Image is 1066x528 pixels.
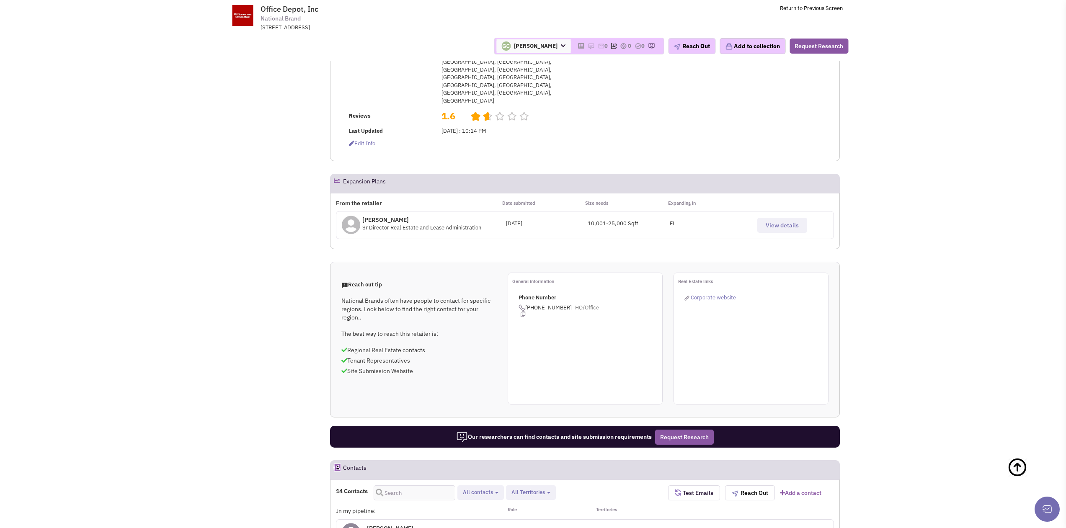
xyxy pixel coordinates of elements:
[648,43,655,49] img: research-icon.png
[604,42,608,49] span: 0
[341,330,496,338] p: The best way to reach this retailer is:
[668,485,720,500] button: Test Emails
[362,216,481,224] p: [PERSON_NAME]
[374,485,455,500] input: Search
[343,461,367,479] h2: Contacts
[780,5,843,12] a: Return to Previous Screen
[341,356,496,365] p: Tenant Representatives
[460,488,501,497] button: All contacts
[585,507,668,515] div: Territories
[598,43,604,49] img: icon-email-active-16.png
[684,294,736,301] a: Corporate website
[362,224,481,231] span: Sr Director Real Estate and Lease Administration
[678,277,828,286] p: Real Estate links
[502,199,585,207] p: Date submitted
[511,489,545,496] span: All Territories
[655,430,714,445] button: Request Research
[336,199,502,207] p: From the retailer
[349,112,371,119] b: Reviews
[341,367,496,375] p: Site Submission Website
[725,485,775,500] button: Reach Out
[588,43,594,49] img: icon-note.png
[349,127,383,134] b: Last Updated
[674,44,680,50] img: plane.png
[341,281,382,288] span: Reach out tip
[585,199,668,207] p: Size needs
[684,296,689,301] img: reachlinkicon.png
[572,304,599,311] span: –HQ/Office
[456,431,468,443] img: icon-researcher-20.png
[341,296,496,322] p: National Brands often have people to contact for specific regions. Look below to find the right c...
[506,220,588,228] div: [DATE]
[512,277,662,286] p: General information
[261,4,318,14] span: Office Depot, Inc
[343,174,386,193] h2: Expansion Plans
[641,42,645,49] span: 0
[261,24,479,32] div: [STREET_ADDRESS]
[620,43,627,49] img: icon-dealamount.png
[732,490,738,497] img: plane.png
[588,220,670,228] div: 10,001-25,000 Sqft
[780,489,821,497] a: Add a contact
[336,507,502,515] div: In my pipeline:
[519,304,662,317] span: [PHONE_NUMBER]
[628,42,631,49] span: 0
[496,39,570,53] span: [PERSON_NAME]
[681,489,713,497] span: Test Emails
[725,43,733,50] img: icon-collection-lavender.png
[441,110,464,114] h2: 1.6
[668,199,751,207] p: Expanding in
[757,218,807,233] button: View details
[509,488,553,497] button: All Territories
[336,487,368,495] h4: 14 Contacts
[691,294,736,301] span: Corporate website
[349,140,375,147] span: Edit info
[501,41,511,51] img: 4gsb4SvoTEGolcWcxLFjKw.png
[439,125,580,137] td: [DATE] : 10:14 PM
[519,294,662,302] p: Phone Number
[766,222,799,229] span: View details
[463,489,493,496] span: All contacts
[456,433,652,440] span: Our researchers can find contacts and site submission requirements
[635,43,641,49] img: TaskCount.png
[670,220,752,228] div: FL
[261,14,301,23] span: National Brand
[668,38,715,54] button: Reach Out
[790,39,848,54] button: Request Research
[720,38,785,54] button: Add to collection
[341,346,496,354] p: Regional Real Estate contacts
[502,507,585,515] div: Role
[1007,449,1049,503] a: Back To Top
[519,304,525,311] img: icon-phone.png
